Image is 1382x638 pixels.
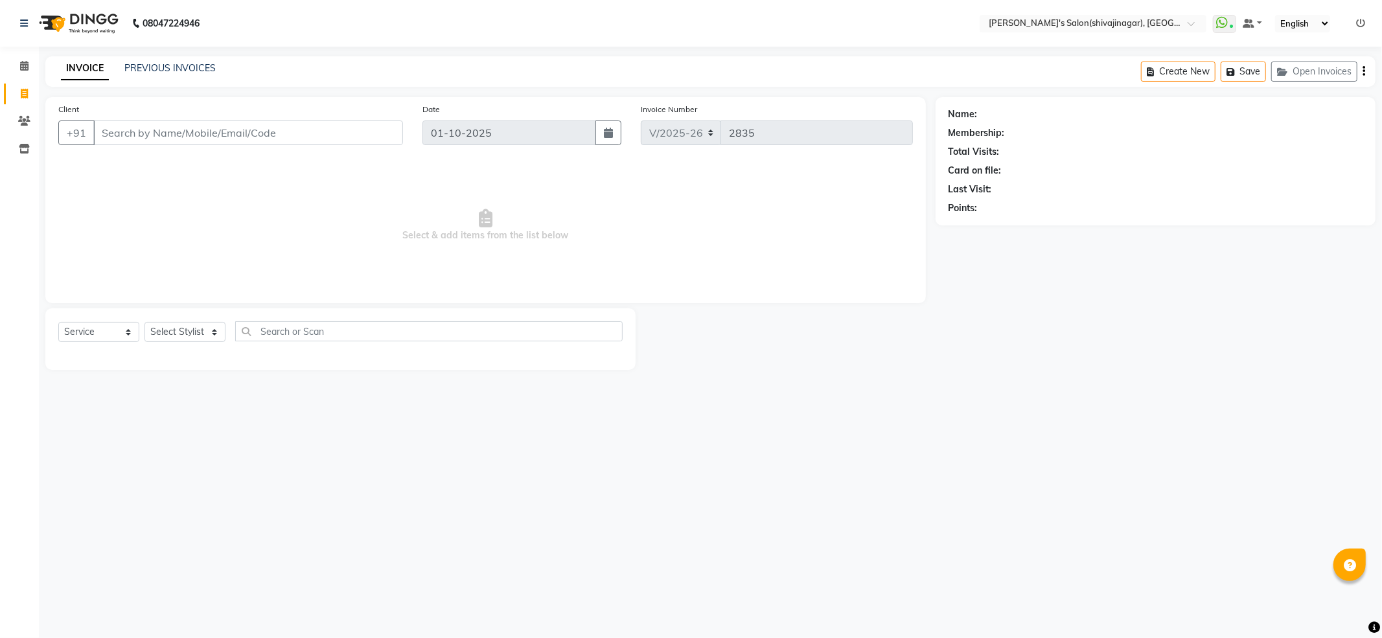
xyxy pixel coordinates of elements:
input: Search or Scan [235,321,623,341]
input: Search by Name/Mobile/Email/Code [93,120,403,145]
button: Open Invoices [1271,62,1357,82]
span: Select & add items from the list below [58,161,913,290]
label: Client [58,104,79,115]
label: Date [422,104,440,115]
a: INVOICE [61,57,109,80]
div: Points: [949,201,978,215]
img: logo [33,5,122,41]
button: Create New [1141,62,1215,82]
label: Invoice Number [641,104,697,115]
button: Save [1221,62,1266,82]
div: Last Visit: [949,183,992,196]
div: Card on file: [949,164,1002,177]
button: +91 [58,120,95,145]
div: Membership: [949,126,1005,140]
a: PREVIOUS INVOICES [124,62,216,74]
div: Total Visits: [949,145,1000,159]
div: Name: [949,108,978,121]
b: 08047224946 [143,5,200,41]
